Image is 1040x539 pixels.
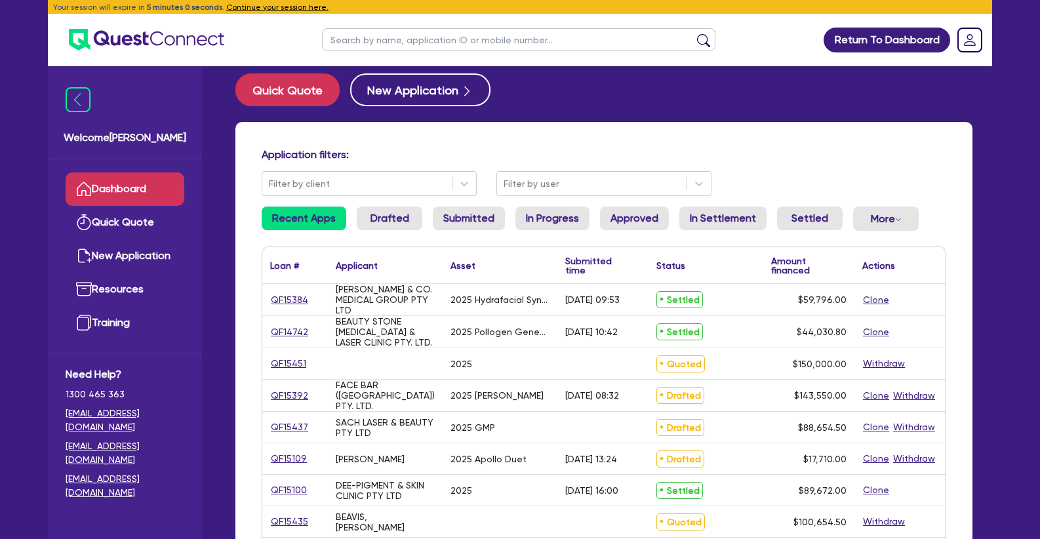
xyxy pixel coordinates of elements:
div: [DATE] 13:24 [565,454,617,464]
a: New Application [66,239,184,273]
div: 2025 GMP [450,422,495,433]
a: Resources [66,273,184,306]
img: quick-quote [76,214,92,230]
div: DEE-PIGMENT & SKIN CLINIC PTY LTD [336,480,435,501]
a: In Settlement [679,207,767,230]
a: QF15451 [270,356,307,371]
div: Asset [450,261,475,270]
div: 2025 Hydrafacial Syndeo [450,294,550,305]
img: resources [76,281,92,297]
a: Dropdown toggle [953,23,987,57]
button: Withdraw [892,420,936,435]
button: Clone [862,292,890,308]
a: Training [66,306,184,340]
div: Submitted time [565,256,629,275]
a: QF14742 [270,325,309,340]
a: QF15435 [270,514,309,529]
span: Drafted [656,419,704,436]
a: QF15109 [270,451,308,466]
div: [PERSON_NAME] & CO. MEDICAL GROUP PTY LTD [336,284,435,315]
div: [PERSON_NAME] [336,454,405,464]
span: $17,710.00 [803,454,847,464]
a: Drafted [357,207,422,230]
h4: Application filters: [262,148,946,161]
span: Welcome [PERSON_NAME] [64,130,186,146]
div: 2025 [PERSON_NAME] [450,390,544,401]
span: Settled [656,482,703,499]
span: $100,654.50 [793,517,847,527]
span: $89,672.00 [799,485,847,496]
span: Settled [656,323,703,340]
div: Status [656,261,685,270]
span: $150,000.00 [793,359,847,369]
img: icon-menu-close [66,87,90,112]
span: Drafted [656,387,704,404]
div: SACH LASER & BEAUTY PTY LTD [336,417,435,438]
div: 2025 [450,359,472,369]
a: QF15437 [270,420,309,435]
span: Drafted [656,450,704,468]
span: $143,550.00 [794,390,847,401]
button: Clone [862,388,890,403]
button: Clone [862,420,890,435]
a: QF15384 [270,292,309,308]
div: 2025 Pollogen Geneo X [450,327,550,337]
div: BEAVIS, [PERSON_NAME] [336,511,435,532]
span: Quoted [656,355,705,372]
a: Recent Apps [262,207,346,230]
button: Clone [862,325,890,340]
button: Dropdown toggle [853,207,919,231]
img: new-application [76,248,92,264]
button: Withdraw [892,451,936,466]
a: Return To Dashboard [824,28,950,52]
div: [DATE] 10:42 [565,327,618,337]
span: $59,796.00 [798,294,847,305]
a: Settled [777,207,843,230]
button: Withdraw [892,388,936,403]
img: training [76,315,92,330]
a: QF15392 [270,388,309,403]
button: Continue your session here. [226,1,329,13]
div: [DATE] 16:00 [565,485,618,496]
a: Submitted [433,207,505,230]
div: [DATE] 09:53 [565,294,620,305]
a: Approved [600,207,669,230]
a: QF15100 [270,483,308,498]
span: 1300 465 363 [66,388,184,401]
button: New Application [350,73,490,106]
a: Quick Quote [235,73,350,106]
a: [EMAIL_ADDRESS][DOMAIN_NAME] [66,407,184,434]
div: Actions [862,261,895,270]
a: Dashboard [66,172,184,206]
div: Loan # [270,261,299,270]
input: Search by name, application ID or mobile number... [322,28,715,51]
div: FACE BAR ([GEOGRAPHIC_DATA]) PTY. LTD. [336,380,435,411]
a: Quick Quote [66,206,184,239]
button: Clone [862,451,890,466]
button: Withdraw [862,356,906,371]
div: 2025 [450,485,472,496]
a: [EMAIL_ADDRESS][DOMAIN_NAME] [66,472,184,500]
div: Amount financed [771,256,847,275]
button: Clone [862,483,890,498]
img: quest-connect-logo-blue [69,29,224,50]
div: Applicant [336,261,378,270]
span: 5 minutes 0 seconds [147,3,222,12]
span: Need Help? [66,367,184,382]
span: $88,654.50 [798,422,847,433]
button: Withdraw [862,514,906,529]
button: Quick Quote [235,73,340,106]
a: [EMAIL_ADDRESS][DOMAIN_NAME] [66,439,184,467]
div: BEAUTY STONE [MEDICAL_DATA] & LASER CLINIC PTY. LTD. [336,316,435,348]
div: 2025 Apollo Duet [450,454,527,464]
a: In Progress [515,207,590,230]
span: Quoted [656,513,705,530]
span: $44,030.80 [797,327,847,337]
div: [DATE] 08:32 [565,390,619,401]
span: Settled [656,291,703,308]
